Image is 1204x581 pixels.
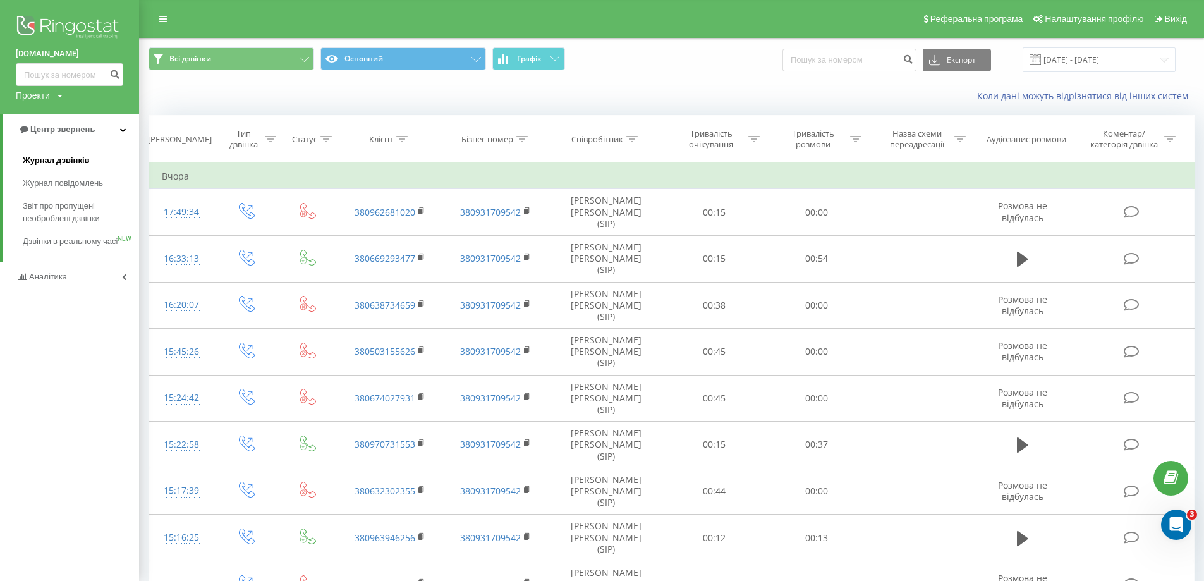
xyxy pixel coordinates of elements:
a: 380931709542 [460,206,521,218]
a: Журнал дзвінків [23,149,139,172]
a: Дзвінки в реальному часіNEW [23,230,139,253]
td: 00:38 [663,282,765,329]
div: Статус [292,134,317,145]
td: 00:12 [663,515,765,561]
div: Співробітник [571,134,623,145]
a: Звіт про пропущені необроблені дзвінки [23,195,139,230]
span: Реферальна програма [930,14,1023,24]
td: [PERSON_NAME] [PERSON_NAME] (SIP) [549,468,663,515]
a: 380970731553 [355,438,415,450]
td: [PERSON_NAME] [PERSON_NAME] (SIP) [549,515,663,561]
span: Всі дзвінки [169,54,211,64]
a: 380962681020 [355,206,415,218]
button: Графік [492,47,565,70]
div: Тип дзвінка [226,128,262,150]
a: Коли дані можуть відрізнятися вiд інших систем [977,90,1195,102]
a: 380931709542 [460,345,521,357]
div: 15:16:25 [162,525,202,550]
td: [PERSON_NAME] [PERSON_NAME] (SIP) [549,375,663,422]
input: Пошук за номером [782,49,916,71]
div: Бізнес номер [461,134,513,145]
div: Проекти [16,89,50,102]
a: 380931709542 [460,532,521,544]
div: 15:24:42 [162,386,202,410]
span: Звіт про пропущені необроблені дзвінки [23,200,133,225]
div: Тривалість розмови [779,128,847,150]
td: [PERSON_NAME] [PERSON_NAME] (SIP) [549,235,663,282]
td: 00:54 [765,235,867,282]
span: Вихід [1165,14,1187,24]
td: [PERSON_NAME] [PERSON_NAME] (SIP) [549,329,663,376]
span: Центр звернень [30,125,95,134]
td: 00:00 [765,375,867,422]
a: 380931709542 [460,392,521,404]
td: 00:44 [663,468,765,515]
div: Назва схеми переадресації [884,128,951,150]
a: [DOMAIN_NAME] [16,47,123,60]
a: 380963946256 [355,532,415,544]
div: 17:49:34 [162,200,202,224]
td: 00:00 [765,282,867,329]
span: 3 [1187,510,1197,520]
td: 00:15 [663,422,765,468]
td: 00:37 [765,422,867,468]
div: 15:17:39 [162,479,202,503]
td: 00:00 [765,468,867,515]
div: Тривалість очікування [678,128,745,150]
a: 380669293477 [355,252,415,264]
div: Клієнт [369,134,393,145]
span: Дзвінки в реальному часі [23,235,118,248]
td: 00:15 [663,189,765,236]
button: Експорт [923,49,991,71]
span: Налаштування профілю [1045,14,1143,24]
span: Розмова не відбулась [998,386,1047,410]
button: Всі дзвінки [149,47,314,70]
div: 16:20:07 [162,293,202,317]
div: 15:45:26 [162,339,202,364]
td: Вчора [149,164,1195,189]
span: Аналiтика [29,272,67,281]
span: Розмова не відбулась [998,339,1047,363]
span: Графік [517,54,542,63]
td: 00:15 [663,235,765,282]
a: Центр звернень [3,114,139,145]
a: 380931709542 [460,252,521,264]
a: 380674027931 [355,392,415,404]
span: Розмова не відбулась [998,200,1047,223]
a: Журнал повідомлень [23,172,139,195]
div: 15:22:58 [162,432,202,457]
td: 00:00 [765,189,867,236]
a: 380931709542 [460,438,521,450]
a: 380931709542 [460,485,521,497]
td: 00:45 [663,329,765,376]
div: Аудіозапис розмови [987,134,1066,145]
td: [PERSON_NAME] [PERSON_NAME] (SIP) [549,282,663,329]
span: Розмова не відбулась [998,293,1047,317]
span: Розмова не відбулась [998,479,1047,503]
a: 380931709542 [460,299,521,311]
td: [PERSON_NAME] [PERSON_NAME] (SIP) [549,189,663,236]
span: Журнал повідомлень [23,177,103,190]
td: [PERSON_NAME] [PERSON_NAME] (SIP) [549,422,663,468]
a: 380638734659 [355,299,415,311]
button: Основний [320,47,486,70]
img: Ringostat logo [16,13,123,44]
td: 00:13 [765,515,867,561]
td: 00:45 [663,375,765,422]
div: Коментар/категорія дзвінка [1087,128,1161,150]
a: 380632302355 [355,485,415,497]
iframe: Intercom live chat [1161,510,1191,540]
div: 16:33:13 [162,247,202,271]
div: [PERSON_NAME] [148,134,212,145]
input: Пошук за номером [16,63,123,86]
td: 00:00 [765,329,867,376]
span: Журнал дзвінків [23,154,90,167]
a: 380503155626 [355,345,415,357]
